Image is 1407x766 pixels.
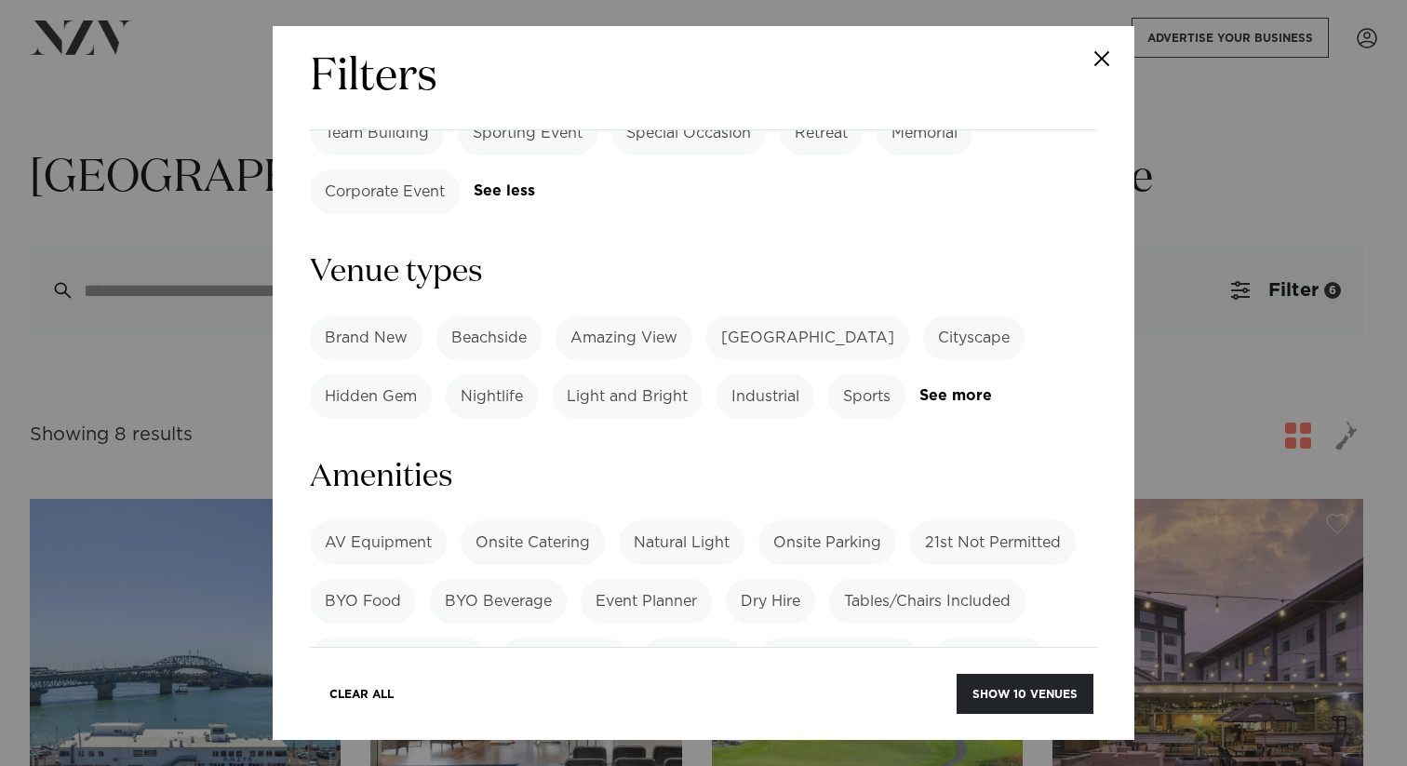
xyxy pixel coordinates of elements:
[310,520,447,565] label: AV Equipment
[829,579,1025,624] label: Tables/Chairs Included
[310,374,432,419] label: Hidden Gem
[310,316,422,360] label: Brand New
[877,111,972,155] label: Memorial
[314,674,409,714] button: Clear All
[780,111,863,155] label: Retreat
[933,638,1045,682] label: All Outside
[910,520,1076,565] label: 21st Not Permitted
[706,316,909,360] label: [GEOGRAPHIC_DATA]
[758,638,919,682] label: Helicopter Access
[828,374,905,419] label: Sports
[758,520,896,565] label: Onsite Parking
[500,638,627,682] label: Tech Support
[310,111,444,155] label: Team Building
[619,520,744,565] label: Natural Light
[310,251,1097,293] h3: Venue types
[310,456,1097,498] h3: Amenities
[436,316,542,360] label: Beachside
[611,111,766,155] label: Special Occasion
[430,579,567,624] label: BYO Beverage
[446,374,538,419] label: Nightlife
[310,48,437,107] h2: Filters
[461,520,605,565] label: Onsite Catering
[923,316,1025,360] label: Cityscape
[552,374,703,419] label: Light and Bright
[310,638,486,682] label: Video Conferencing
[556,316,692,360] label: Amazing View
[581,579,712,624] label: Event Planner
[641,638,744,682] label: Tableware
[957,674,1093,714] button: Show 10 venues
[1069,26,1134,91] button: Close
[717,374,814,419] label: Industrial
[726,579,815,624] label: Dry Hire
[310,169,460,214] label: Corporate Event
[310,579,416,624] label: BYO Food
[458,111,597,155] label: Sporting Event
